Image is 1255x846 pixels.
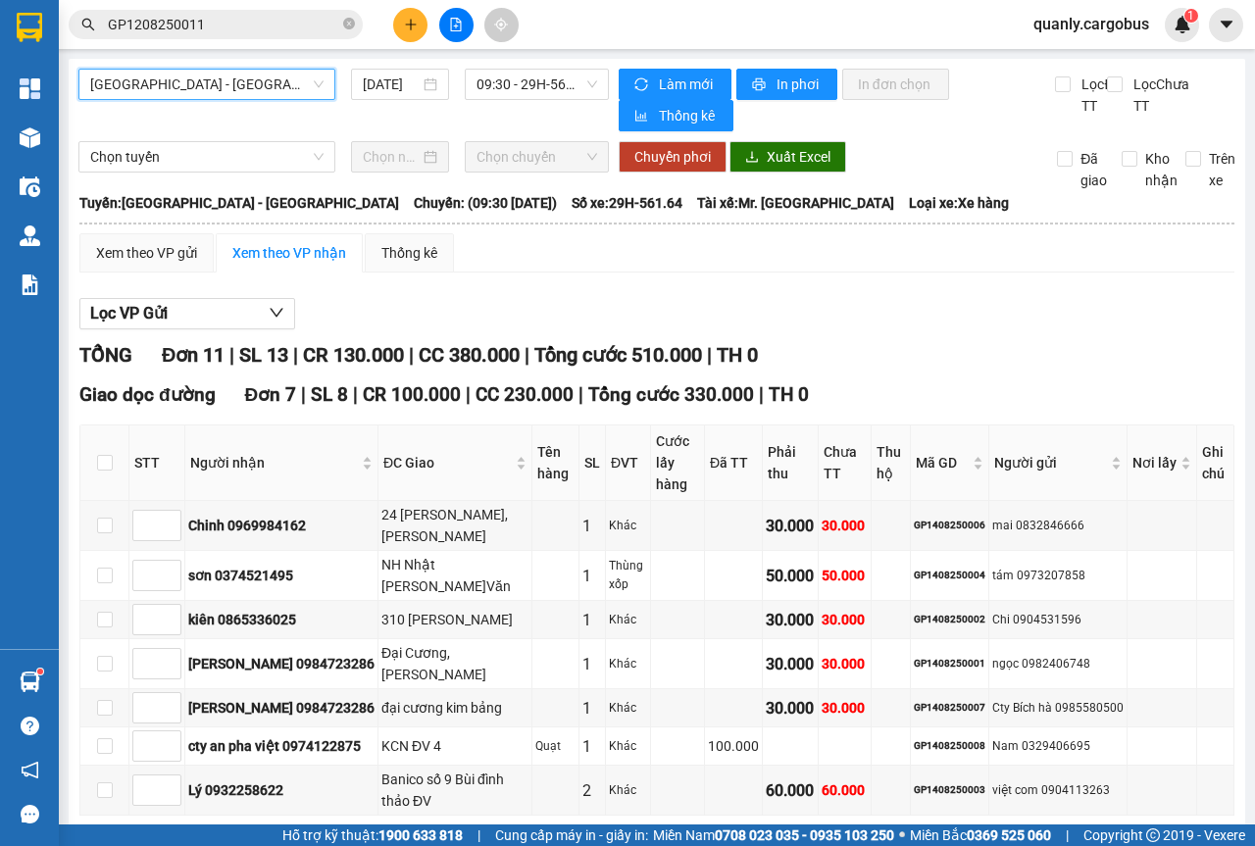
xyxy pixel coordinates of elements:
span: Đơn 11 [162,343,225,367]
span: Đã giao [1073,148,1115,191]
img: dashboard-icon [20,78,40,99]
div: Xem theo VP gửi [96,242,197,264]
div: ngọc 0982406748 [992,655,1124,673]
div: Đại Cương, [PERSON_NAME] [381,642,528,685]
span: close-circle [343,16,355,34]
div: 100.000 [708,735,759,757]
div: Khác [609,781,647,800]
td: GP1408250002 [911,601,989,639]
span: Đơn 7 [245,383,297,406]
span: plus [404,18,418,31]
input: 14/08/2025 [363,74,420,95]
div: sơn 0374521495 [188,565,375,586]
span: bar-chart [634,109,651,124]
div: 1 [582,734,602,759]
span: Số xe: 29H-561.64 [572,192,682,214]
span: | [301,383,306,406]
div: mai 0832846666 [992,517,1124,535]
span: sync [634,77,651,93]
span: | [293,343,298,367]
span: Xuất Excel [767,146,830,168]
div: 30.000 [822,653,868,674]
div: 1 [582,652,602,676]
div: 30.000 [766,696,815,721]
div: GP1408250008 [914,738,985,754]
span: CC 230.000 [476,383,574,406]
sup: 1 [1184,9,1198,23]
span: Lọc Chưa TT [1126,74,1192,117]
th: Ghi chú [1197,425,1234,501]
span: download [745,150,759,166]
img: icon-new-feature [1174,16,1191,33]
th: SL [579,425,606,501]
div: Khác [609,517,647,535]
span: Cung cấp máy in - giấy in: [495,824,648,846]
strong: 0369 525 060 [967,827,1051,843]
div: Quạt [535,737,576,756]
span: Làm mới [659,74,716,95]
div: Chinh 0969984162 [188,515,375,536]
div: GP1408250006 [914,518,985,533]
span: CR 130.000 [303,343,404,367]
div: 30.000 [822,515,868,536]
span: | [477,824,480,846]
td: GP1408250007 [911,689,989,727]
div: Khác [609,699,647,718]
div: Thống kê [381,242,437,264]
span: close-circle [343,18,355,29]
span: caret-down [1218,16,1235,33]
b: Tuyến: [GEOGRAPHIC_DATA] - [GEOGRAPHIC_DATA] [79,195,399,211]
span: | [578,383,583,406]
th: Thu hộ [872,425,911,501]
th: ĐVT [606,425,651,501]
div: NH Nhật [PERSON_NAME]Văn [381,554,528,597]
span: down [269,305,284,321]
span: file-add [449,18,463,31]
div: [PERSON_NAME] 0984723286 [188,653,375,674]
td: GP1408250008 [911,727,989,766]
div: Thùng xốp [609,557,647,594]
span: printer [752,77,769,93]
span: Miền Nam [653,824,894,846]
div: Banico số 9 Bùi đình thảo ĐV [381,769,528,812]
span: TỔNG [79,343,132,367]
span: | [353,383,358,406]
button: downloadXuất Excel [729,141,846,173]
div: cty an pha việt 0974122875 [188,735,375,757]
span: | [759,383,764,406]
span: Kho nhận [1137,148,1185,191]
span: Tổng cước 510.000 [534,343,702,367]
div: 50.000 [766,564,815,588]
div: 2 [582,778,602,803]
div: Chi 0904531596 [992,611,1124,629]
span: Mã GD [916,452,969,473]
span: Chọn tuyến [90,142,324,172]
span: Nơi lấy [1132,452,1177,473]
img: warehouse-icon [20,176,40,197]
div: 30.000 [766,514,815,538]
button: aim [484,8,519,42]
span: | [466,383,471,406]
div: 1 [582,696,602,721]
button: syncLàm mới [619,69,731,100]
div: Nam 0329406695 [992,737,1124,756]
div: GP1408250002 [914,612,985,627]
span: notification [21,761,39,779]
div: kiên 0865336025 [188,609,375,630]
div: 60.000 [822,779,868,801]
span: In phơi [777,74,822,95]
div: GP1408250001 [914,656,985,672]
span: search [81,18,95,31]
input: Tìm tên, số ĐT hoặc mã đơn [108,14,339,35]
img: warehouse-icon [20,225,40,246]
span: Tài xế: Mr. [GEOGRAPHIC_DATA] [697,192,894,214]
span: Hà Nội - Phủ Lý [90,70,324,99]
span: 1 [1187,9,1194,23]
span: TH 0 [717,343,758,367]
div: KCN ĐV 4 [381,735,528,757]
span: Loại xe: Xe hàng [909,192,1009,214]
span: copyright [1146,828,1160,842]
div: Cty Bích hà 0985580500 [992,699,1124,718]
span: Giao dọc đường [79,383,216,406]
button: In đơn chọn [842,69,949,100]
